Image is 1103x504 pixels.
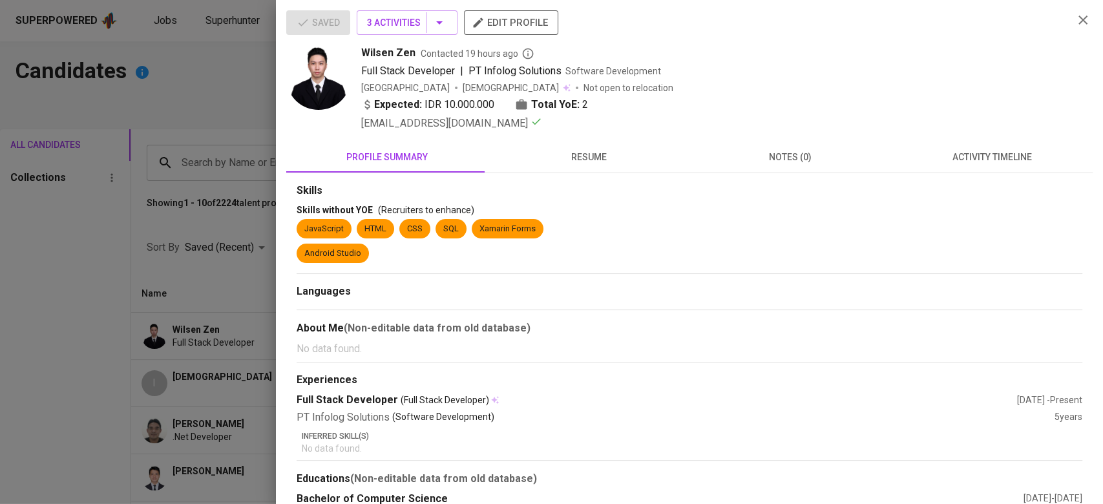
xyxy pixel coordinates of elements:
[297,373,1082,388] div: Experiences
[1055,410,1082,425] div: 5 years
[297,471,1082,487] div: Educations
[421,47,534,60] span: Contacted 19 hours ago
[468,65,562,77] span: PT Infolog Solutions
[361,81,450,94] div: [GEOGRAPHIC_DATA]
[531,97,580,112] b: Total YoE:
[304,247,361,260] div: Android Studio
[401,394,489,406] span: (Full Stack Developer)
[294,149,480,165] span: profile summary
[361,97,494,112] div: IDR 10.000.000
[479,223,536,235] div: Xamarin Forms
[297,184,1082,198] div: Skills
[297,341,1082,357] p: No data found.
[297,393,1017,408] div: Full Stack Developer
[464,10,558,35] button: edit profile
[463,81,561,94] span: [DEMOGRAPHIC_DATA]
[1017,394,1082,406] div: [DATE] - Present
[361,65,455,77] span: Full Stack Developer
[697,149,883,165] span: notes (0)
[297,320,1082,336] div: About Me
[521,47,534,60] svg: By Batam recruiter
[464,17,558,27] a: edit profile
[407,223,423,235] div: CSS
[496,149,682,165] span: resume
[899,149,1085,165] span: activity timeline
[392,410,494,425] p: (Software Development)
[460,63,463,79] span: |
[378,205,474,215] span: (Recruiters to enhance)
[474,14,548,31] span: edit profile
[443,223,459,235] div: SQL
[302,430,1082,442] p: Inferred Skill(s)
[297,205,373,215] span: Skills without YOE
[302,442,1082,455] p: No data found.
[361,45,415,61] span: Wilsen Zen
[367,15,447,31] span: 3 Activities
[304,223,344,235] div: JavaScript
[583,81,673,94] p: Not open to relocation
[1024,493,1082,503] span: [DATE] - [DATE]
[297,410,1055,425] div: PT Infolog Solutions
[297,284,1082,299] div: Languages
[350,472,537,485] b: (Non-editable data from old database)
[344,322,530,334] b: (Non-editable data from old database)
[364,223,386,235] div: HTML
[357,10,457,35] button: 3 Activities
[565,66,661,76] span: Software Development
[361,117,528,129] span: [EMAIL_ADDRESS][DOMAIN_NAME]
[286,45,351,110] img: f3bea14e46b06982018bd627c985ca42.jpg
[582,97,588,112] span: 2
[374,97,422,112] b: Expected:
